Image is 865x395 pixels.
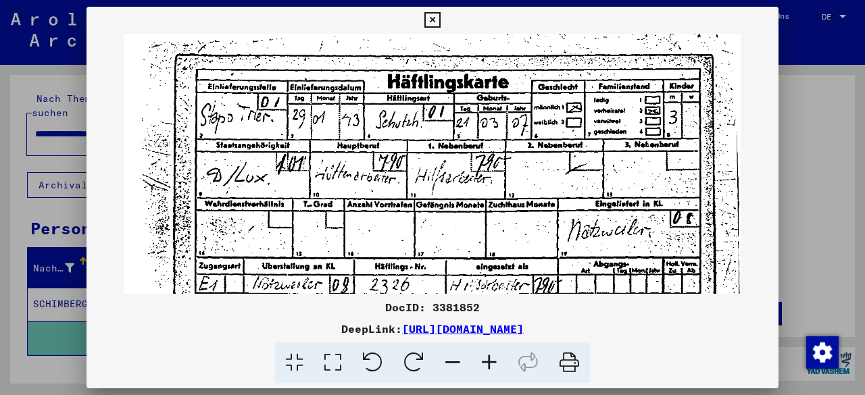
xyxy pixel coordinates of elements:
[86,321,778,337] div: DeepLink:
[806,336,838,368] div: Zustimmung ändern
[806,336,839,369] img: Zustimmung ändern
[86,299,778,315] div: DocID: 3381852
[402,322,524,336] a: [URL][DOMAIN_NAME]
